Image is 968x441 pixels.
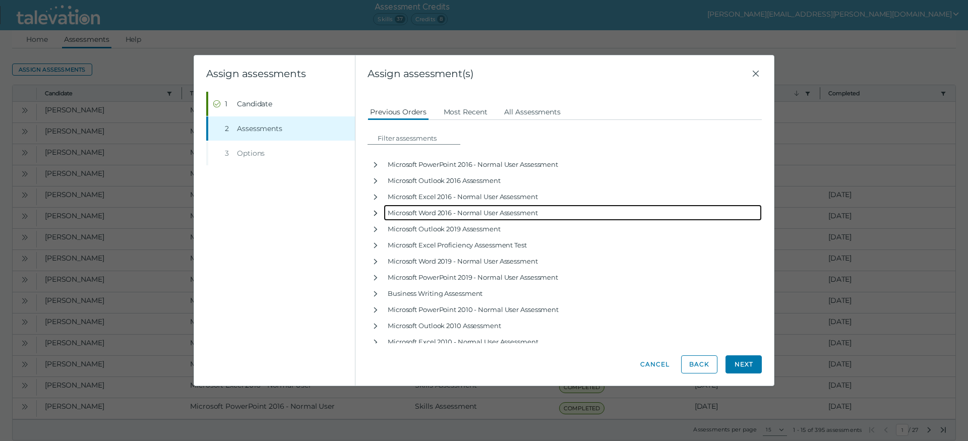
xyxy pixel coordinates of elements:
div: 1 [225,99,233,109]
div: Microsoft Outlook 2019 Assessment [384,221,762,237]
div: Microsoft PowerPoint 2016 - Normal User Assessment [384,156,762,172]
div: Microsoft Excel Proficiency Assessment Test [384,237,762,253]
button: Previous Orders [368,102,429,120]
clr-wizard-title: Assign assessments [206,68,306,80]
span: Assign assessment(s) [368,68,750,80]
div: Microsoft PowerPoint 2010 - Normal User Assessment [384,301,762,318]
button: Completed [208,92,355,116]
div: Microsoft Word 2019 - Normal User Assessment [384,253,762,269]
cds-icon: Completed [213,100,221,108]
div: Business Writing Assessment [384,285,762,301]
div: Microsoft Word 2016 - Normal User Assessment [384,205,762,221]
button: Next [725,355,762,373]
button: Cancel [637,355,673,373]
div: Microsoft Outlook 2016 Assessment [384,172,762,188]
button: All Assessments [502,102,563,120]
input: Filter assessments [374,132,460,144]
div: 2 [225,123,233,134]
div: Microsoft Excel 2016 - Normal User Assessment [384,188,762,205]
button: 2Assessments [208,116,355,141]
div: Microsoft Excel 2010 - Normal User Assessment [384,334,762,350]
span: Assessments [237,123,282,134]
span: Candidate [237,99,272,109]
div: Microsoft PowerPoint 2019 - Normal User Assessment [384,269,762,285]
button: Close [750,68,762,80]
button: Back [681,355,717,373]
div: Microsoft Outlook 2010 Assessment [384,318,762,334]
nav: Wizard steps [206,92,355,165]
button: Most Recent [441,102,490,120]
